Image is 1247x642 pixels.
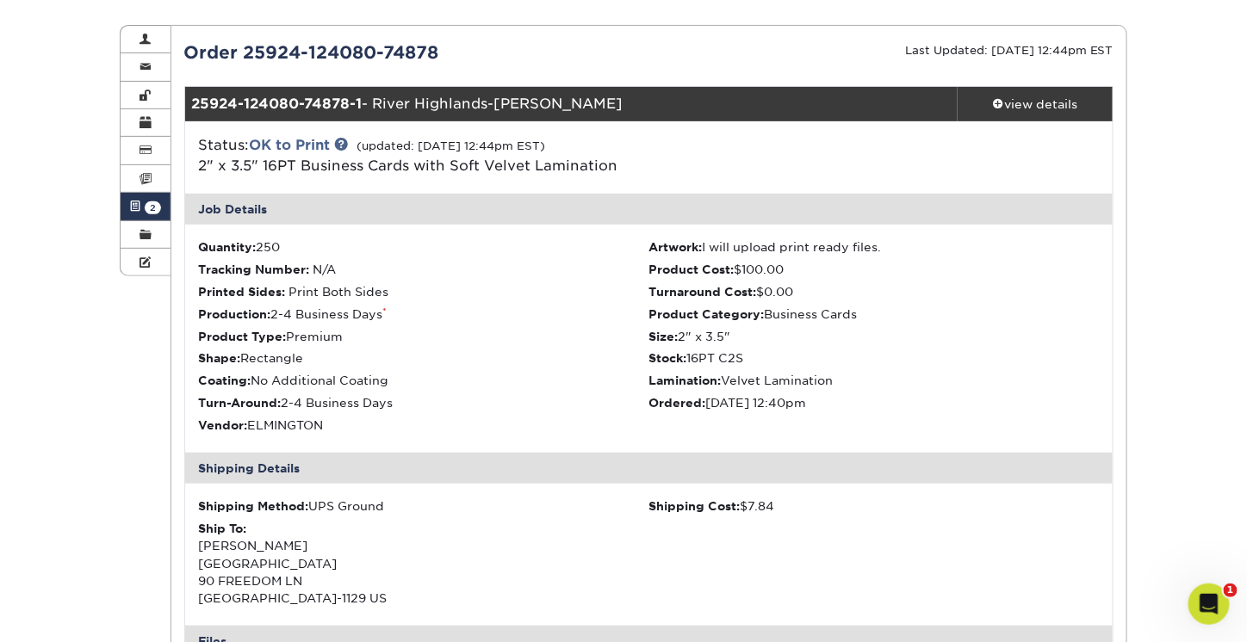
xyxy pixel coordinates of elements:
[648,283,1099,300] li: $0.00
[199,396,282,410] strong: Turn-Around:
[648,285,756,299] strong: Turnaround Cost:
[199,497,649,515] div: UPS Ground
[648,373,721,387] strong: Lamination:
[185,87,959,121] div: - River Highlands-[PERSON_NAME]
[648,240,702,254] strong: Artwork:
[186,135,803,176] div: Status:
[199,522,247,535] strong: Ship To:
[905,44,1114,57] small: Last Updated: [DATE] 12:44pm EST
[192,96,363,112] strong: 25924-124080-74878-1
[648,262,734,276] strong: Product Cost:
[958,87,1113,121] a: view details
[199,373,251,387] strong: Coating:
[199,240,257,254] strong: Quantity:
[250,137,331,153] a: OK to Print
[648,307,764,321] strong: Product Category:
[648,349,1099,367] li: 16PT C2S
[121,193,171,220] a: 2
[648,330,678,343] strong: Size:
[313,262,337,276] span: N/A
[648,396,705,410] strong: Ordered:
[648,306,1099,323] li: Business Cards
[648,238,1099,256] li: I will upload print ready files.
[199,330,287,343] strong: Product Type:
[199,351,241,365] strong: Shape:
[199,394,649,411] li: 2-4 Business Days
[199,372,649,389] li: No Additional Coating
[199,349,649,367] li: Rectangle
[648,499,740,513] strong: Shipping Cost:
[199,418,248,432] strong: Vendor:
[958,96,1113,113] div: view details
[648,497,1099,515] div: $7.84
[648,351,686,365] strong: Stock:
[199,262,310,276] strong: Tracking Number:
[185,194,1114,225] div: Job Details
[199,238,649,256] li: 250
[199,307,271,321] strong: Production:
[199,417,649,434] li: ELMINGTON
[199,285,286,299] strong: Printed Sides:
[289,285,389,299] span: Print Both Sides
[145,201,161,214] span: 2
[357,139,546,152] small: (updated: [DATE] 12:44pm EST)
[1224,583,1238,597] span: 1
[199,306,649,323] li: 2-4 Business Days
[171,40,649,65] div: Order 25924-124080-74878
[199,157,618,174] a: 2" x 3.5" 16PT Business Cards with Soft Velvet Lamination
[648,261,1099,278] li: $100.00
[199,520,649,608] div: [PERSON_NAME] [GEOGRAPHIC_DATA] 90 FREEDOM LN [GEOGRAPHIC_DATA]-1129 US
[199,328,649,345] li: Premium
[199,499,309,513] strong: Shipping Method:
[648,394,1099,411] li: [DATE] 12:40pm
[648,328,1099,345] li: 2" x 3.5"
[1188,583,1230,625] iframe: Intercom live chat
[185,453,1114,484] div: Shipping Details
[648,372,1099,389] li: Velvet Lamination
